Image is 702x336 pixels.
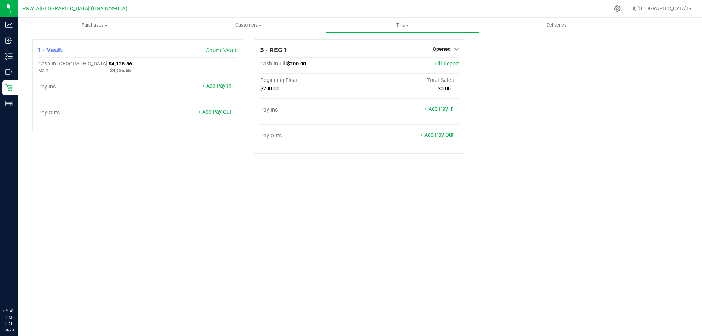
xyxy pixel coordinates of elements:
[172,22,325,29] span: Customers
[5,53,13,60] inline-svg: Inventory
[38,84,138,90] div: Pay-Ins
[260,107,360,113] div: Pay-Ins
[5,21,13,29] inline-svg: Analytics
[3,307,14,327] p: 05:45 PM EDT
[5,100,13,107] inline-svg: Reports
[438,86,451,92] span: $0.00
[202,83,231,89] a: + Add Pay-In
[630,5,688,11] span: Hi, [GEOGRAPHIC_DATA]!
[326,22,479,29] span: Tills
[22,5,127,12] span: PNW.7-[GEOGRAPHIC_DATA] (HGA Non-DEA)
[287,61,306,67] span: $200.00
[205,47,237,53] a: Count Vault
[5,37,13,44] inline-svg: Inbound
[260,77,360,84] div: Beginning Float
[433,46,451,52] span: Opened
[38,46,63,53] span: 1 - Vault
[38,61,109,67] span: Cash In [GEOGRAPHIC_DATA]:
[480,18,634,33] a: Deliveries
[5,84,13,91] inline-svg: Retail
[5,68,13,76] inline-svg: Outbound
[198,109,231,115] a: + Add Pay-Out
[260,86,279,92] span: $200.00
[3,327,14,333] p: 09/28
[38,110,138,116] div: Pay-Outs
[38,68,49,73] span: Main:
[260,61,287,67] span: Cash In Till
[171,18,325,33] a: Customers
[613,5,622,12] div: Manage settings
[18,18,171,33] a: Purchases
[420,132,454,138] a: + Add Pay-Out
[7,278,29,299] iframe: Resource center
[360,77,459,84] div: Total Sales
[434,61,459,67] a: Till Report
[537,22,577,29] span: Deliveries
[260,46,286,53] span: 3 - REG 1
[18,22,171,29] span: Purchases
[424,106,454,112] a: + Add Pay-In
[260,133,360,139] div: Pay-Outs
[325,18,479,33] a: Tills
[109,61,132,67] span: $4,126.56
[110,68,131,73] span: $4,126.56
